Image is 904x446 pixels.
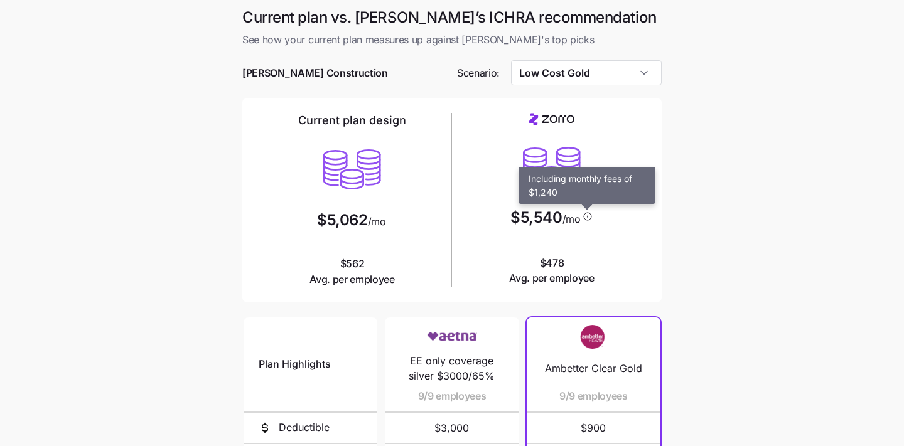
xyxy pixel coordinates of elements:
[568,325,618,349] img: Carrier
[510,210,562,225] span: $5,540
[562,214,581,224] span: /mo
[457,65,500,81] span: Scenario:
[242,32,662,48] span: See how your current plan measures up against [PERSON_NAME]'s top picks
[542,413,645,443] span: $900
[368,216,386,226] span: /mo
[309,272,395,287] span: Avg. per employee
[259,356,331,372] span: Plan Highlights
[400,353,503,385] span: EE only coverage silver $3000/65%
[317,213,367,228] span: $5,062
[242,8,662,27] h1: Current plan vs. [PERSON_NAME]’s ICHRA recommendation
[298,113,406,128] h2: Current plan design
[309,256,395,287] span: $562
[545,361,642,376] span: Ambetter Clear Gold
[559,388,628,404] span: 9/9 employees
[418,388,487,404] span: 9/9 employees
[509,255,595,287] span: $478
[242,65,388,81] span: [PERSON_NAME] Construction
[427,325,477,349] img: Carrier
[279,420,330,435] span: Deductible
[509,270,595,286] span: Avg. per employee
[400,413,503,443] span: $3,000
